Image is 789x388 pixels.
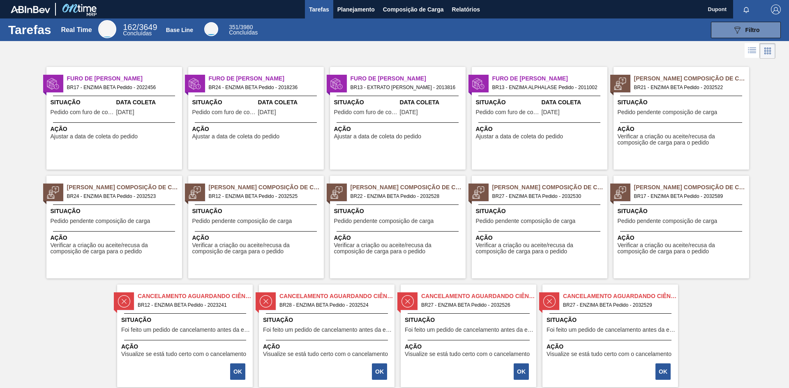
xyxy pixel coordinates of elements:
[330,186,343,199] img: status
[421,301,530,310] span: BR27 - ENZIMA BETA Pedido - 2032526
[263,342,392,351] span: Ação
[121,316,251,324] span: Situação
[123,24,157,36] div: Real Time
[711,22,781,38] button: Filtro
[279,292,394,301] span: Cancelamento aguardando ciência
[476,207,605,216] span: Situação
[166,27,193,33] div: Base Line
[618,218,717,224] span: Pedido pendente composição de carga
[209,74,324,83] span: Furo de Coleta
[372,363,387,380] button: OK
[263,327,392,333] span: Foi feito um pedido de cancelamento antes da etapa de aguardando faturamento
[229,24,238,30] span: 351
[116,98,180,107] span: Data Coleta
[138,301,246,310] span: BR12 - ENZIMA BETA Pedido - 2023241
[192,242,322,255] span: Verificar a criação ou aceite/recusa da composição de carga para o pedido
[383,5,444,14] span: Composição de Carga
[51,234,180,242] span: Ação
[514,363,530,381] div: Completar tarefa: 30101209
[192,98,256,107] span: Situação
[47,78,59,90] img: status
[614,78,626,90] img: status
[351,74,466,83] span: Furo de Coleta
[614,186,626,199] img: status
[51,242,180,255] span: Verificar a criação ou aceite/recusa da composição de carga para o pedido
[373,363,388,381] div: Completar tarefa: 30101203
[405,342,534,351] span: Ação
[189,78,201,90] img: status
[634,192,743,201] span: BR17 - ENZIMA BETA Pedido - 2032589
[618,98,747,107] span: Situação
[547,316,676,324] span: Situação
[47,186,59,199] img: status
[138,292,253,301] span: Cancelamento aguardando ciência
[472,186,484,199] img: status
[351,192,459,201] span: BR22 - ENZIMA BETA Pedido - 2032528
[655,363,671,380] button: OK
[405,316,534,324] span: Situação
[279,301,388,310] span: BR28 - ENZIMA BETA Pedido - 2032524
[229,25,258,35] div: Base Line
[98,20,116,38] div: Real Time
[231,363,246,381] div: Completar tarefa: 30101202
[618,125,747,133] span: Ação
[476,125,605,133] span: Ação
[334,133,422,140] span: Ajustar a data de coleta do pedido
[51,218,150,224] span: Pedido pendente composição de carga
[634,83,743,92] span: BR21 - ENZIMA BETA Pedido - 2032522
[452,5,480,14] span: Relatórios
[618,242,747,255] span: Verificar a criação ou aceite/recusa da composição de carga para o pedido
[337,5,375,14] span: Planejamento
[745,27,760,33] span: Filtro
[542,98,605,107] span: Data Coleta
[192,109,256,115] span: Pedido com furo de coleta
[123,30,152,37] span: Concluídas
[263,316,392,324] span: Situação
[334,109,398,115] span: Pedido com furo de coleta
[192,218,292,224] span: Pedido pendente composição de carga
[476,133,563,140] span: Ajustar a data de coleta do pedido
[51,98,114,107] span: Situação
[67,83,175,92] span: BR17 - ENZIMA BETA Pedido - 2022456
[67,192,175,201] span: BR24 - ENZIMA BETA Pedido - 2032523
[771,5,781,14] img: Logout
[229,24,253,30] span: / 3980
[209,83,317,92] span: BR24 - ENZIMA BETA Pedido - 2018236
[563,292,678,301] span: Cancelamento aguardando ciência
[492,83,601,92] span: BR13 - ENZIMA ALPHALASE Pedido - 2011002
[121,327,251,333] span: Foi feito um pedido de cancelamento antes da etapa de aguardando faturamento
[745,43,760,59] div: Visão em Lista
[334,98,398,107] span: Situação
[400,98,464,107] span: Data Coleta
[67,183,182,192] span: Pedido Aguardando Composição de Carga
[123,23,157,32] span: / 3649
[192,234,322,242] span: Ação
[309,5,329,14] span: Tarefas
[51,109,114,115] span: Pedido com furo de coleta
[334,207,464,216] span: Situação
[618,109,717,115] span: Pedido pendente composição de carga
[542,109,560,115] span: 15/09/2025
[351,83,459,92] span: BR13 - EXTRATO DE ALECRIM Pedido - 2013816
[263,351,388,357] span: Visualize se está tudo certo com o cancelamento
[192,133,280,140] span: Ajustar a data de coleta do pedido
[258,98,322,107] span: Data Coleta
[618,207,747,216] span: Situação
[563,301,671,310] span: BR27 - ENZIMA BETA Pedido - 2032529
[492,183,607,192] span: Pedido Aguardando Composição de Carga
[492,192,601,201] span: BR27 - ENZIMA BETA Pedido - 2032530
[476,109,540,115] span: Pedido com furo de coleta
[230,363,245,380] button: OK
[116,109,134,115] span: 08/09/2025
[656,363,671,381] div: Completar tarefa: 30101210
[260,295,272,308] img: status
[123,23,136,32] span: 162
[401,295,414,308] img: status
[421,292,536,301] span: Cancelamento aguardando ciência
[547,342,676,351] span: Ação
[400,109,418,115] span: 25/08/2025
[334,234,464,242] span: Ação
[121,342,251,351] span: Ação
[543,295,556,308] img: status
[51,133,138,140] span: Ajustar a data de coleta do pedido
